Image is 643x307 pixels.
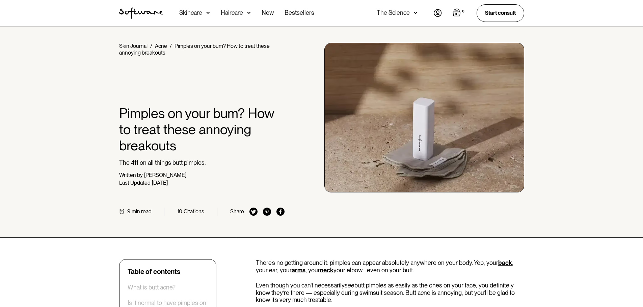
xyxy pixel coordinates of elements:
[128,268,180,276] div: Table of contents
[119,43,148,49] a: Skin Journal
[155,43,167,49] a: Acne
[292,267,305,274] a: arms
[184,208,204,215] div: Citations
[221,9,243,16] div: Haircare
[119,105,285,154] h1: Pimples on your bum? How to treat these annoying breakouts
[144,172,186,178] div: [PERSON_NAME]
[498,259,512,266] a: back
[461,8,466,14] div: 0
[320,267,333,274] a: neck
[170,43,172,49] div: /
[247,9,251,16] img: arrow down
[152,180,168,186] div: [DATE]
[414,9,418,16] img: arrow down
[477,4,524,22] a: Start consult
[256,259,524,274] p: There’s no getting around it: pimples can appear absolutely anywhere on your body. Yep, your , yo...
[119,7,163,19] img: Software Logo
[177,208,182,215] div: 10
[345,282,354,289] em: see
[119,159,285,166] p: The 411 on all things butt pimples.
[150,43,152,49] div: /
[119,43,270,56] div: Pimples on your bum? How to treat these annoying breakouts
[377,9,410,16] div: The Science
[132,208,152,215] div: min read
[276,208,285,216] img: facebook icon
[128,284,176,291] a: What is butt acne?
[119,7,163,19] a: home
[256,282,524,304] p: Even though you can’t necessarily butt pimples as easily as the ones on your face, you definitely...
[249,208,258,216] img: twitter icon
[127,208,130,215] div: 9
[119,180,151,186] div: Last Updated
[230,208,244,215] div: Share
[179,9,202,16] div: Skincare
[453,8,466,18] a: Open empty cart
[263,208,271,216] img: pinterest icon
[119,172,143,178] div: Written by
[206,9,210,16] img: arrow down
